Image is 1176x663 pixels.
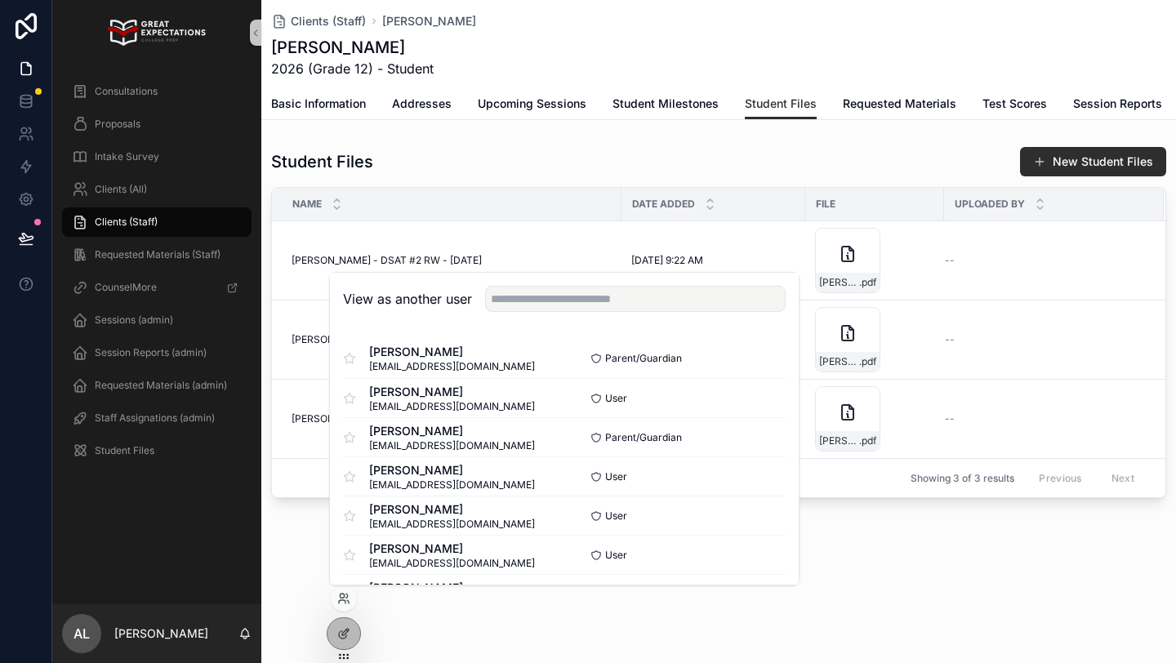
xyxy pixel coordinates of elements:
[369,384,535,400] span: [PERSON_NAME]
[745,96,817,112] span: Student Files
[95,314,173,327] span: Sessions (admin)
[605,431,682,444] span: Parent/Guardian
[62,436,252,465] a: Student Files
[369,344,535,360] span: [PERSON_NAME]
[62,207,252,237] a: Clients (Staff)
[815,386,934,452] a: [PERSON_NAME]---ACT-72CPRE---6.1.24.pdf
[392,96,452,112] span: Addresses
[62,109,252,139] a: Proposals
[859,434,876,447] span: .pdf
[343,289,472,309] h2: View as another user
[292,254,612,267] a: [PERSON_NAME] - DSAT #2 RW - [DATE]
[843,89,956,122] a: Requested Materials
[292,333,461,346] span: [PERSON_NAME] - DSAT #1 - [DATE]
[631,254,703,267] span: [DATE] 9:22 AM
[1073,96,1162,112] span: Session Reports
[95,444,154,457] span: Student Files
[292,254,482,267] span: [PERSON_NAME] - DSAT #2 RW - [DATE]
[815,307,934,372] a: [PERSON_NAME]---DSAT-#1---5.25.24.pdf
[62,77,252,106] a: Consultations
[369,360,535,373] span: [EMAIL_ADDRESS][DOMAIN_NAME]
[62,338,252,367] a: Session Reports (admin)
[605,509,627,523] span: User
[605,392,627,405] span: User
[292,198,322,211] span: Name
[945,254,955,267] span: --
[114,625,208,642] p: [PERSON_NAME]
[816,198,835,211] span: File
[62,305,252,335] a: Sessions (admin)
[95,118,140,131] span: Proposals
[745,89,817,120] a: Student Files
[843,96,956,112] span: Requested Materials
[815,228,934,293] a: [PERSON_NAME]---DSAT-#2-RW---8.10.25.pdf
[982,96,1047,112] span: Test Scores
[911,472,1014,485] span: Showing 3 of 3 results
[369,580,535,596] span: [PERSON_NAME]
[292,333,612,346] a: [PERSON_NAME] - DSAT #1 - [DATE]
[945,412,1144,425] a: --
[95,150,159,163] span: Intake Survey
[478,96,586,112] span: Upcoming Sessions
[271,150,373,173] h1: Student Files
[291,13,366,29] span: Clients (Staff)
[632,198,695,211] span: Date Added
[369,478,535,492] span: [EMAIL_ADDRESS][DOMAIN_NAME]
[62,142,252,171] a: Intake Survey
[95,281,157,294] span: CounselMore
[369,557,535,570] span: [EMAIL_ADDRESS][DOMAIN_NAME]
[819,276,859,289] span: [PERSON_NAME]---DSAT-#2-RW---8.10.25
[108,20,205,46] img: App logo
[95,379,227,392] span: Requested Materials (admin)
[292,412,612,425] a: [PERSON_NAME] - ACT 72CPRE - [DATE]
[982,89,1047,122] a: Test Scores
[945,254,1144,267] a: --
[945,333,955,346] span: --
[95,412,215,425] span: Staff Assignations (admin)
[392,89,452,122] a: Addresses
[369,541,535,557] span: [PERSON_NAME]
[95,346,207,359] span: Session Reports (admin)
[605,352,682,365] span: Parent/Guardian
[95,248,220,261] span: Requested Materials (Staff)
[369,400,535,413] span: [EMAIL_ADDRESS][DOMAIN_NAME]
[955,198,1025,211] span: Uploaded By
[631,254,795,267] a: [DATE] 9:22 AM
[945,333,1144,346] a: --
[1073,89,1162,122] a: Session Reports
[369,439,535,452] span: [EMAIL_ADDRESS][DOMAIN_NAME]
[819,355,859,368] span: [PERSON_NAME]---DSAT-#1---5.25.24
[271,13,366,29] a: Clients (Staff)
[271,36,434,59] h1: [PERSON_NAME]
[859,276,876,289] span: .pdf
[73,624,90,643] span: AL
[369,423,535,439] span: [PERSON_NAME]
[382,13,476,29] a: [PERSON_NAME]
[95,183,147,196] span: Clients (All)
[62,403,252,433] a: Staff Assignations (admin)
[62,371,252,400] a: Requested Materials (admin)
[271,59,434,78] span: 2026 (Grade 12) - Student
[369,501,535,518] span: [PERSON_NAME]
[271,89,366,122] a: Basic Information
[1020,147,1166,176] button: New Student Files
[62,175,252,204] a: Clients (All)
[605,549,627,562] span: User
[62,273,252,302] a: CounselMore
[945,412,955,425] span: --
[605,470,627,483] span: User
[612,96,719,112] span: Student Milestones
[95,85,158,98] span: Consultations
[271,96,366,112] span: Basic Information
[62,240,252,269] a: Requested Materials (Staff)
[52,65,261,487] div: scrollable content
[292,412,483,425] span: [PERSON_NAME] - ACT 72CPRE - [DATE]
[369,518,535,531] span: [EMAIL_ADDRESS][DOMAIN_NAME]
[859,355,876,368] span: .pdf
[95,216,158,229] span: Clients (Staff)
[369,462,535,478] span: [PERSON_NAME]
[819,434,859,447] span: [PERSON_NAME]---ACT-72CPRE---6.1.24
[478,89,586,122] a: Upcoming Sessions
